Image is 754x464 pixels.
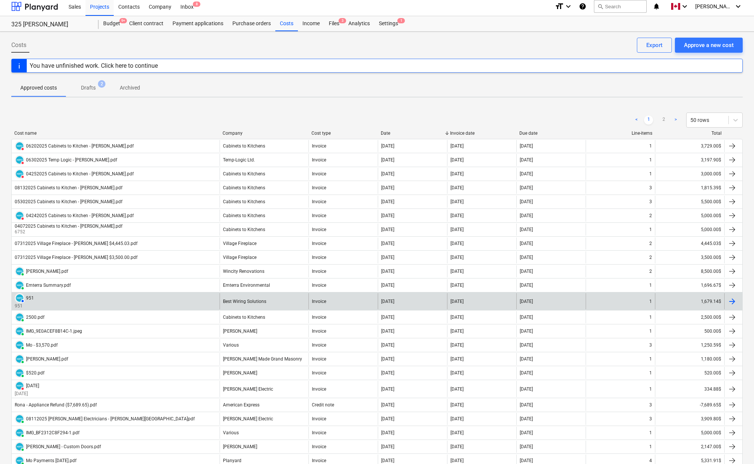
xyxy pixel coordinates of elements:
[649,213,652,218] div: 2
[223,430,239,435] div: Various
[223,356,302,362] div: [PERSON_NAME] Made Grand Masonry
[655,381,724,397] div: 334.88$
[223,329,257,334] div: [PERSON_NAME]
[312,444,326,449] div: Invoice
[228,16,275,31] a: Purchase orders
[15,293,24,303] div: Invoice has been synced with Xero and its status is currently AUTHORISED
[312,329,326,334] div: Invoice
[649,143,652,149] div: 1
[312,386,326,392] div: Invoice
[15,312,24,322] div: Invoice has been synced with Xero and its status is currently PAID
[312,227,326,232] div: Invoice
[450,386,464,392] div: [DATE]
[223,241,256,246] div: Village Fireplace
[312,416,326,421] div: Invoice
[649,356,652,362] div: 1
[649,185,652,190] div: 3
[223,269,264,274] div: Wincity Renovations
[649,199,652,204] div: 3
[374,16,403,31] div: Settings
[653,2,660,11] i: notifications
[223,444,257,449] div: [PERSON_NAME]
[15,229,124,235] p: 6752
[381,143,394,149] div: [DATE]
[450,416,464,421] div: [DATE]
[520,315,533,320] div: [DATE]
[734,2,743,11] i: keyboard_arrow_down
[555,2,564,11] i: format_size
[520,171,533,176] div: [DATE]
[716,428,754,464] iframe: Chat Widget
[450,213,464,218] div: [DATE]
[655,265,724,277] div: 8,500.00$
[223,458,241,463] div: Planyard
[26,171,134,176] div: 04252025 Cabinets to Kitchen - [PERSON_NAME].pdf
[312,458,326,463] div: Invoice
[344,16,374,31] div: Analytics
[520,329,533,334] div: [DATE]
[381,199,394,204] div: [DATE]
[16,415,23,423] img: xero.svg
[520,402,533,408] div: [DATE]
[312,315,326,320] div: Invoice
[16,313,23,321] img: xero.svg
[16,355,23,363] img: xero.svg
[579,2,586,11] i: Knowledge base
[312,430,326,435] div: Invoice
[450,227,464,232] div: [DATE]
[223,283,270,288] div: Emterra Environmental
[223,131,305,136] div: Company
[381,370,394,376] div: [DATE]
[655,441,724,453] div: 2,147.00$
[655,311,724,323] div: 2,500.00$
[450,402,464,408] div: [DATE]
[15,414,24,424] div: Invoice has been synced with Xero and its status is currently PAID
[223,402,259,408] div: American Express
[312,299,326,304] div: Invoice
[312,143,326,149] div: Invoice
[520,356,533,362] div: [DATE]
[450,157,464,163] div: [DATE]
[15,391,39,397] p: [DATE]
[381,241,394,246] div: [DATE]
[312,171,326,176] div: Invoice
[223,213,265,218] div: Cabinets to Kitchens
[312,157,326,163] div: Invoice
[312,185,326,190] div: Invoice
[26,430,79,435] div: IMG_BF2312C8F294-1.pdf
[450,143,464,149] div: [DATE]
[649,157,652,163] div: 1
[120,84,140,92] p: Archived
[11,41,26,50] span: Costs
[15,354,24,364] div: Invoice has been synced with Xero and its status is currently PAID
[655,196,724,208] div: 5,500.00$
[450,241,464,246] div: [DATE]
[649,402,652,408] div: 3
[450,269,464,274] div: [DATE]
[98,80,105,88] span: 2
[125,16,168,31] a: Client contract
[520,157,533,163] div: [DATE]
[15,428,24,438] div: Invoice has been synced with Xero and its status is currently PAID
[15,442,24,452] div: Invoice has been synced with Xero and its status is currently PAID
[655,168,724,180] div: 3,000.00$
[597,3,603,9] span: search
[99,16,125,31] a: Budget9+
[16,327,23,335] img: xero.svg
[16,156,23,164] img: xero.svg
[450,185,464,190] div: [DATE]
[26,213,134,218] div: 04242025 Cabinets to Kitchen - [PERSON_NAME].pdf
[381,171,394,176] div: [DATE]
[312,213,326,218] div: Invoice
[16,443,23,450] img: xero.svg
[649,444,652,449] div: 1
[14,131,217,136] div: Cost name
[649,458,652,463] div: 4
[339,18,346,23] span: 3
[15,402,97,408] div: Rona - Appliance Refund ($7,689.65).pdf
[223,299,266,304] div: Best Wiring Solutions
[312,370,326,376] div: Invoice
[26,315,44,320] div: 2500.pdf
[223,416,273,421] div: [PERSON_NAME] Electric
